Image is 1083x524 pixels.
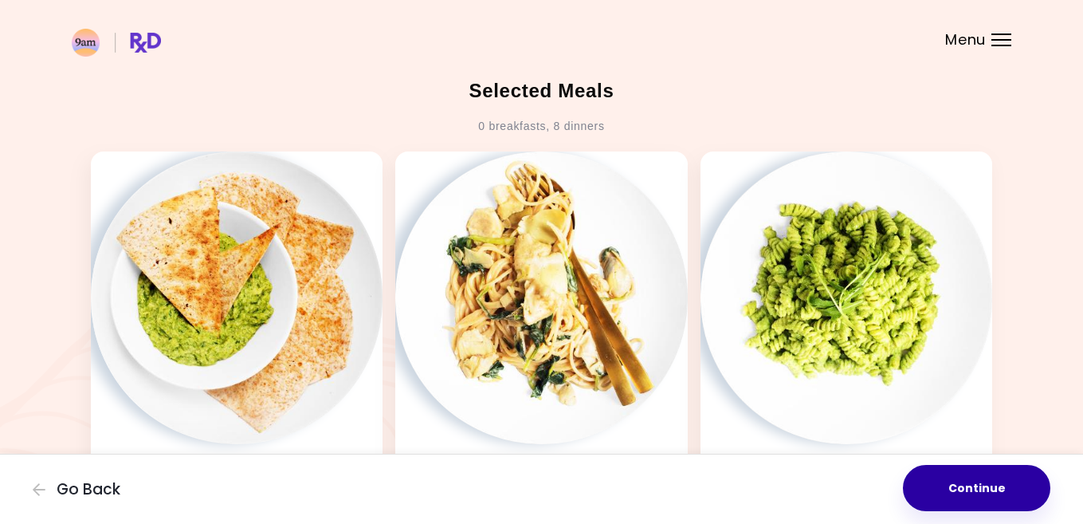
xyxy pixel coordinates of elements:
[57,481,120,498] span: Go Back
[72,29,161,57] img: RxDiet
[945,33,986,47] span: Menu
[903,465,1050,511] button: Continue
[469,77,614,104] h2: Selected Meals
[478,114,604,140] div: 0 breakfasts , 8 dinners
[33,481,128,498] button: Go Back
